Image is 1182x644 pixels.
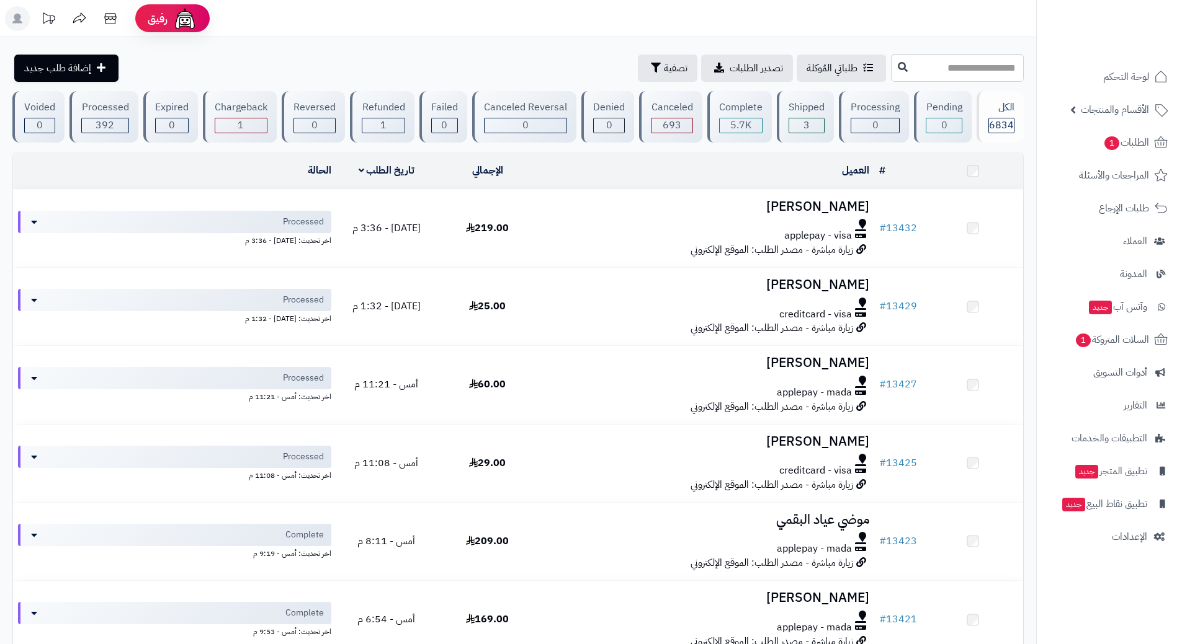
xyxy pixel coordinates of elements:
span: 693 [663,118,681,133]
div: اخر تحديث: أمس - 11:08 م [18,468,331,481]
div: Expired [155,100,189,115]
div: Chargeback [215,100,267,115]
a: Chargeback 1 [200,91,279,143]
div: Processing [851,100,900,115]
span: # [879,612,886,627]
div: اخر تحديث: [DATE] - 3:36 م [18,233,331,246]
span: التطبيقات والخدمات [1072,430,1147,447]
a: Pending 0 [911,91,974,143]
span: Processed [283,372,324,384]
div: 0 [156,118,188,133]
span: applepay - mada [777,620,852,635]
div: 0 [294,118,335,133]
h3: [PERSON_NAME] [543,200,869,214]
a: Failed 0 [417,91,470,143]
div: 1 [215,118,267,133]
span: الطلبات [1103,134,1149,151]
div: 693 [651,118,692,133]
div: Shipped [789,100,825,115]
span: 60.00 [469,377,506,392]
span: أمس - 8:11 م [357,534,415,549]
a: طلباتي المُوكلة [797,55,886,82]
span: زيارة مباشرة - مصدر الطلب: الموقع الإلكتروني [691,320,853,335]
a: العملاء [1044,226,1175,256]
span: رفيق [148,11,168,26]
h3: موضي عياد البقمي [543,513,869,527]
span: الأقسام والمنتجات [1081,101,1149,118]
span: 1 [380,118,387,133]
a: Denied 0 [579,91,637,143]
span: إضافة طلب جديد [24,61,91,76]
span: creditcard - visa [779,307,852,322]
span: # [879,377,886,392]
span: applepay - mada [777,386,852,400]
span: تطبيق نقاط البيع [1061,495,1147,513]
a: تاريخ الطلب [359,163,415,178]
span: 0 [37,118,43,133]
a: Canceled 693 [637,91,704,143]
div: Pending [926,100,962,115]
div: 0 [432,118,457,133]
img: ai-face.png [172,6,197,31]
div: Canceled Reversal [484,100,567,115]
div: 0 [485,118,566,133]
div: Refunded [362,100,405,115]
a: طلبات الإرجاع [1044,193,1175,223]
span: Complete [285,529,324,541]
span: # [879,534,886,549]
span: applepay - mada [777,542,852,556]
span: 0 [522,118,529,133]
span: 5.7K [730,118,751,133]
span: 6834 [989,118,1014,133]
div: Denied [593,100,625,115]
a: تحديثات المنصة [33,6,64,34]
span: # [879,456,886,470]
a: لوحة التحكم [1044,62,1175,92]
span: أمس - 11:21 م [354,377,418,392]
span: Complete [285,607,324,619]
a: تصدير الطلبات [701,55,793,82]
span: Processed [283,216,324,228]
span: العملاء [1123,232,1147,250]
div: Voided [24,100,55,115]
span: 0 [169,118,175,133]
a: #13423 [879,534,917,549]
span: Processed [283,451,324,463]
a: Refunded 1 [347,91,416,143]
div: Processed [81,100,128,115]
span: 29.00 [469,456,506,470]
a: العميل [842,163,869,178]
a: وآتس آبجديد [1044,292,1175,322]
span: تصدير الطلبات [730,61,783,76]
span: 169.00 [466,612,509,627]
span: 1 [1076,333,1091,347]
span: # [879,299,886,314]
div: اخر تحديث: أمس - 11:21 م [18,389,331,402]
div: Failed [431,100,458,115]
span: جديد [1062,498,1085,511]
button: تصفية [638,55,697,82]
a: الإعدادات [1044,522,1175,552]
div: 5744 [720,118,762,133]
span: 1 [1104,136,1119,150]
a: الإجمالي [472,163,503,178]
a: #13421 [879,612,917,627]
span: 3 [804,118,810,133]
h3: [PERSON_NAME] [543,278,869,292]
span: أدوات التسويق [1093,364,1147,381]
span: الإعدادات [1112,528,1147,545]
span: 0 [606,118,612,133]
a: المراجعات والأسئلة [1044,161,1175,190]
span: 25.00 [469,299,506,314]
a: Reversed 0 [279,91,347,143]
a: #13432 [879,221,917,236]
div: Canceled [651,100,692,115]
a: الحالة [308,163,331,178]
img: logo-2.png [1098,35,1170,61]
span: 1 [238,118,244,133]
a: تطبيق نقاط البيعجديد [1044,489,1175,519]
div: الكل [988,100,1014,115]
a: التطبيقات والخدمات [1044,423,1175,453]
a: Processed 392 [67,91,140,143]
span: 392 [96,118,114,133]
